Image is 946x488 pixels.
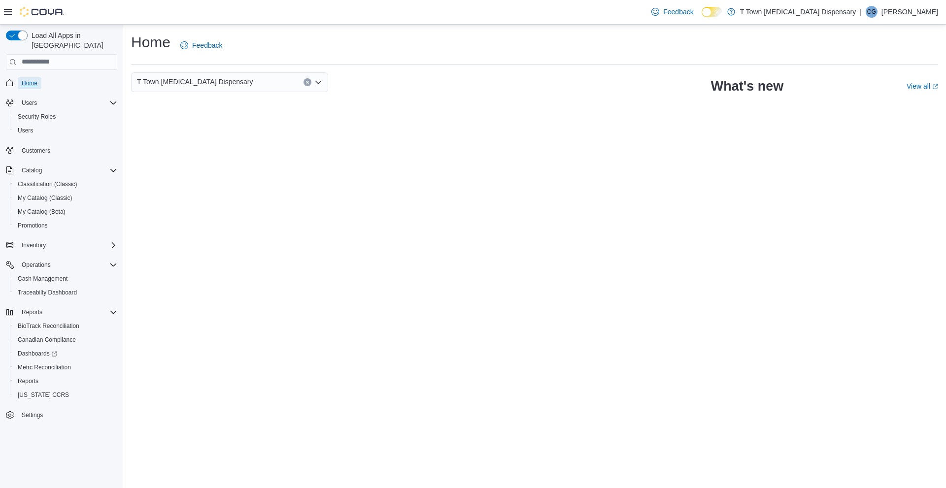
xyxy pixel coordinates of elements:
span: Inventory [22,241,46,249]
span: Load All Apps in [GEOGRAPHIC_DATA] [28,31,117,50]
a: Security Roles [14,111,60,123]
span: My Catalog (Classic) [14,192,117,204]
span: [US_STATE] CCRS [18,391,69,399]
span: Catalog [18,164,117,176]
span: Reports [22,308,42,316]
button: Open list of options [314,78,322,86]
a: Users [14,125,37,136]
button: Canadian Compliance [10,333,121,347]
a: Metrc Reconciliation [14,361,75,373]
input: Dark Mode [702,7,722,17]
p: | [860,6,862,18]
span: Operations [22,261,51,269]
img: Cova [20,7,64,17]
button: Inventory [18,239,50,251]
span: Settings [22,411,43,419]
a: Customers [18,145,54,157]
span: Metrc Reconciliation [14,361,117,373]
span: My Catalog (Beta) [18,208,66,216]
button: My Catalog (Classic) [10,191,121,205]
a: Reports [14,375,42,387]
span: Users [14,125,117,136]
button: Users [2,96,121,110]
span: Customers [18,144,117,157]
a: Feedback [176,35,226,55]
button: Catalog [2,163,121,177]
span: Inventory [18,239,117,251]
span: Classification (Classic) [14,178,117,190]
a: [US_STATE] CCRS [14,389,73,401]
span: Security Roles [18,113,56,121]
button: Cash Management [10,272,121,286]
span: My Catalog (Classic) [18,194,72,202]
h1: Home [131,33,170,52]
button: Catalog [18,164,46,176]
button: BioTrack Reconciliation [10,319,121,333]
a: My Catalog (Beta) [14,206,69,218]
span: Dashboards [18,350,57,358]
span: Canadian Compliance [18,336,76,344]
div: Capri Gibbs [866,6,878,18]
button: Reports [10,374,121,388]
span: Catalog [22,166,42,174]
span: Home [22,79,37,87]
button: Traceabilty Dashboard [10,286,121,299]
span: Customers [22,147,50,155]
span: Reports [14,375,117,387]
span: Promotions [14,220,117,231]
a: Settings [18,409,47,421]
span: Classification (Classic) [18,180,77,188]
a: Canadian Compliance [14,334,80,346]
button: Customers [2,143,121,158]
span: Dashboards [14,348,117,359]
span: BioTrack Reconciliation [14,320,117,332]
button: [US_STATE] CCRS [10,388,121,402]
span: Traceabilty Dashboard [18,289,77,296]
button: Metrc Reconciliation [10,360,121,374]
button: Classification (Classic) [10,177,121,191]
span: Cash Management [14,273,117,285]
p: [PERSON_NAME] [881,6,938,18]
button: Reports [18,306,46,318]
button: Clear input [304,78,311,86]
span: Users [18,127,33,134]
button: My Catalog (Beta) [10,205,121,219]
span: Metrc Reconciliation [18,363,71,371]
button: Promotions [10,219,121,232]
h2: What's new [711,78,783,94]
span: Users [18,97,117,109]
a: Feedback [647,2,697,22]
span: BioTrack Reconciliation [18,322,79,330]
a: Home [18,77,41,89]
button: Users [10,124,121,137]
button: Settings [2,408,121,422]
a: Dashboards [14,348,61,359]
span: Feedback [663,7,693,17]
span: Settings [18,409,117,421]
a: Cash Management [14,273,71,285]
span: Feedback [192,40,222,50]
span: My Catalog (Beta) [14,206,117,218]
span: Home [18,77,117,89]
button: Security Roles [10,110,121,124]
button: Reports [2,305,121,319]
span: Reports [18,306,117,318]
span: Cash Management [18,275,68,283]
a: Classification (Classic) [14,178,81,190]
svg: External link [932,84,938,90]
span: Security Roles [14,111,117,123]
a: View allExternal link [907,82,938,90]
span: Traceabilty Dashboard [14,287,117,298]
span: Operations [18,259,117,271]
p: T Town [MEDICAL_DATA] Dispensary [740,6,856,18]
a: Traceabilty Dashboard [14,287,81,298]
span: Users [22,99,37,107]
button: Operations [2,258,121,272]
span: Reports [18,377,38,385]
span: Washington CCRS [14,389,117,401]
nav: Complex example [6,72,117,448]
button: Operations [18,259,55,271]
a: My Catalog (Classic) [14,192,76,204]
span: Promotions [18,222,48,229]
